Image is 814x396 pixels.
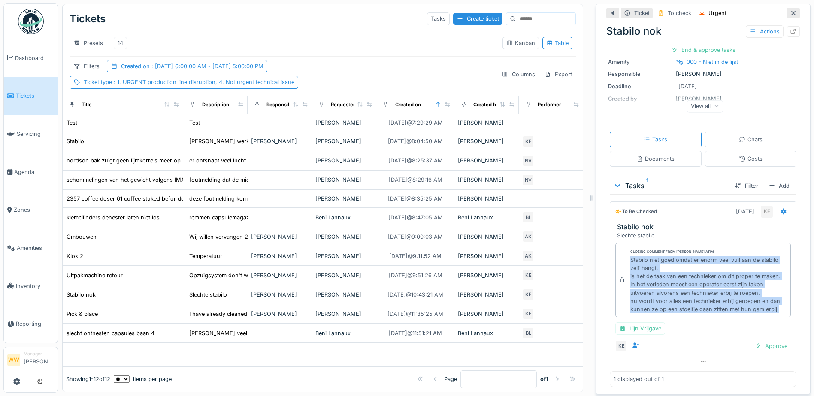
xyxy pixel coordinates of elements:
[538,101,561,108] div: Performer
[4,267,58,305] a: Inventory
[506,39,535,47] div: Kanban
[67,213,160,222] div: klemcilinders denester laten niet los
[540,375,548,383] strong: of 1
[606,24,800,39] div: Stabilo nok
[458,176,515,184] div: [PERSON_NAME]
[668,9,691,17] div: To check
[615,340,627,352] div: KE
[427,12,450,25] div: Tasks
[189,310,307,318] div: I have already cleaned all the filters, the ent...
[189,213,323,222] div: remmen capsulemagazijn blijven aangestuurd bij ...
[266,101,295,108] div: Responsible
[67,271,123,279] div: Uitpakmachine retour
[522,327,534,339] div: BL
[388,213,443,222] div: [DATE] @ 8:47:05 AM
[739,155,763,163] div: Costs
[189,119,200,127] div: Test
[458,233,515,241] div: [PERSON_NAME]
[67,310,98,318] div: Pick & place
[395,101,421,108] div: Created on
[4,153,58,191] a: Agenda
[458,291,515,299] div: [PERSON_NAME]
[67,233,97,241] div: Ombouwen
[150,63,263,69] span: : [DATE] 6:00:00 AM - [DATE] 5:00:00 PM
[14,206,54,214] span: Zones
[613,180,728,191] div: Tasks
[67,291,96,299] div: Stabilo nok
[315,329,373,337] div: Beni Lannaux
[315,310,373,318] div: [PERSON_NAME]
[739,135,763,144] div: Chats
[251,137,309,145] div: [PERSON_NAME]
[608,58,672,66] div: Amenity
[668,44,739,56] div: End & approve tasks
[736,207,754,216] div: [DATE]
[522,135,534,147] div: KE
[16,92,54,100] span: Tickets
[18,9,44,34] img: Badge_color-CXgf-gQk.svg
[541,68,576,81] div: Export
[67,195,193,203] div: 2357 coffee doser 01 coffee stuked befor doser
[67,176,185,184] div: schommelingen van het gewicht volgens IMA
[189,329,360,337] div: [PERSON_NAME] veel beschadigde capsules of meerdere caps...
[315,156,373,165] div: [PERSON_NAME]
[522,308,534,320] div: KE
[251,310,309,318] div: [PERSON_NAME]
[546,39,569,47] div: Table
[67,252,83,260] div: Klok 2
[251,233,309,241] div: [PERSON_NAME]
[388,119,443,127] div: [DATE] @ 7:29:29 AM
[315,213,373,222] div: Beni Lannaux
[387,291,443,299] div: [DATE] @ 10:43:21 AM
[389,271,442,279] div: [DATE] @ 9:51:26 AM
[15,54,54,62] span: Dashboard
[646,180,648,191] sup: 1
[608,70,798,78] div: [PERSON_NAME]
[644,135,667,144] div: Tasks
[82,101,92,108] div: Title
[678,82,697,90] div: [DATE]
[17,130,54,138] span: Servicing
[7,351,54,371] a: WW Manager[PERSON_NAME]
[388,233,443,241] div: [DATE] @ 9:00:03 AM
[761,206,773,218] div: KE
[67,119,77,127] div: Test
[315,252,373,260] div: [PERSON_NAME]
[121,62,263,70] div: Created on
[189,271,257,279] div: Opzuigsystem don't work
[458,310,515,318] div: [PERSON_NAME]
[458,195,515,203] div: [PERSON_NAME]
[458,271,515,279] div: [PERSON_NAME]
[522,269,534,281] div: KE
[615,322,665,335] div: Lijn Vrijgave
[617,231,793,240] div: Slechte stabilo
[389,252,442,260] div: [DATE] @ 9:11:52 AM
[458,252,515,260] div: [PERSON_NAME]
[315,137,373,145] div: [PERSON_NAME]
[4,191,58,229] a: Zones
[70,8,106,30] div: Tickets
[522,211,534,223] div: BL
[630,256,787,313] div: Stabilo niet goed omdat er enorm veel vuil aan de stabilo zelf hangt. is het de taak van een tech...
[202,101,229,108] div: Description
[636,155,675,163] div: Documents
[731,180,762,192] div: Filter
[251,271,309,279] div: [PERSON_NAME]
[444,375,457,383] div: Page
[458,329,515,337] div: Beni Lannaux
[70,60,103,72] div: Filters
[24,351,54,369] li: [PERSON_NAME]
[389,176,442,184] div: [DATE] @ 8:29:16 AM
[70,37,107,49] div: Presets
[112,79,294,85] span: : 1. URGENT production line disruption, 4. Not urgent technical issue
[522,231,534,243] div: AK
[387,310,443,318] div: [DATE] @ 11:35:25 AM
[4,305,58,343] a: Reporting
[608,70,672,78] div: Responsible
[315,271,373,279] div: [PERSON_NAME]
[4,39,58,77] a: Dashboard
[458,119,515,127] div: [PERSON_NAME]
[331,101,363,108] div: Requested by
[66,375,110,383] div: Showing 1 - 12 of 12
[16,320,54,328] span: Reporting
